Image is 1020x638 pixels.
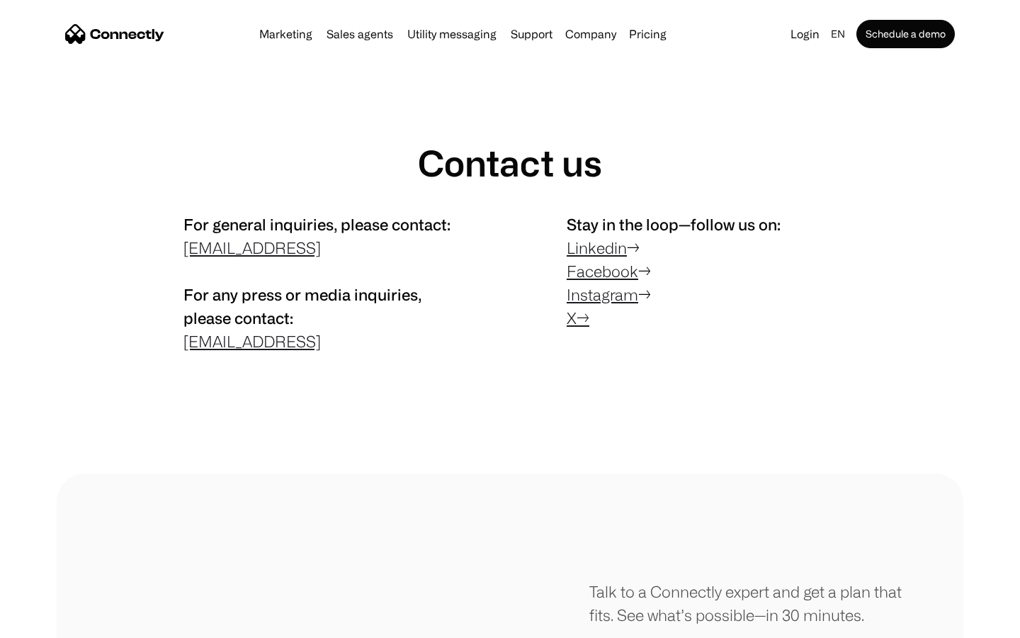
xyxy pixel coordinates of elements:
a: Support [505,28,558,40]
span: For general inquiries, please contact: [183,216,450,233]
a: Sales agents [321,28,399,40]
span: Stay in the loop—follow us on: [567,216,781,233]
ul: Language list [28,613,85,633]
div: Company [565,24,616,44]
a: Instagram [567,286,638,303]
span: For any press or media inquiries, please contact: [183,286,421,327]
a: Utility messaging [402,28,502,40]
a: Pricing [623,28,672,40]
a: Facebook [567,262,638,280]
a: Marketing [254,28,318,40]
a: Linkedin [567,239,627,257]
a: → [577,309,589,327]
div: en [831,24,845,44]
a: Login [785,24,825,44]
a: Schedule a demo [856,20,955,48]
h1: Contact us [418,142,602,184]
div: Talk to a Connectly expert and get a plan that fits. See what’s possible—in 30 minutes. [589,580,907,627]
p: → → → [567,213,837,330]
a: [EMAIL_ADDRESS] [183,332,321,350]
a: [EMAIL_ADDRESS] [183,239,321,257]
aside: Language selected: English [14,612,85,633]
a: X [567,309,577,327]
